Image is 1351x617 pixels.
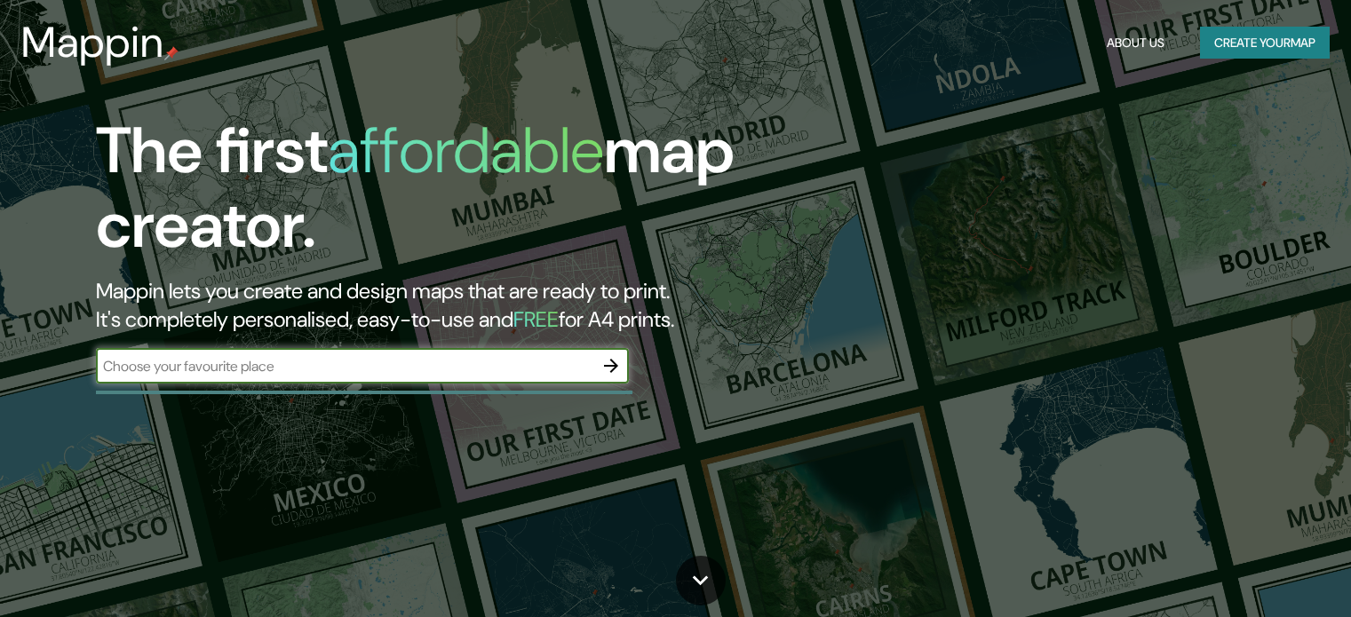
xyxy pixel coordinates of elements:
h1: affordable [328,109,604,192]
h1: The first map creator. [96,114,772,277]
h2: Mappin lets you create and design maps that are ready to print. It's completely personalised, eas... [96,277,772,334]
input: Choose your favourite place [96,356,593,376]
h3: Mappin [21,18,164,67]
button: Create yourmap [1200,27,1330,59]
img: mappin-pin [164,46,179,60]
h5: FREE [513,305,559,333]
button: About Us [1100,27,1172,59]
